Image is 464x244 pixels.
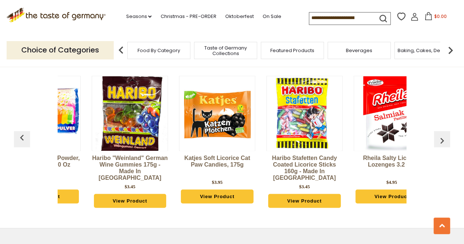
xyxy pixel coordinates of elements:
a: Food By Category [138,48,180,53]
div: $3.45 [125,183,135,190]
a: On Sale [262,12,281,21]
img: Haribo Stafetten Candy Coated Licorice Sticks 160g - Made in Germany [267,76,341,150]
a: View Product [355,189,428,203]
a: Haribo "Weinland" German Wine Gummies 175g - Made in [GEOGRAPHIC_DATA] [92,154,168,181]
a: Featured Products [270,48,314,53]
a: Katjes Soft Licorice Cat Paw Candies, 175g [179,154,255,176]
a: Oktoberfest [225,12,253,21]
a: Haribo Stafetten Candy Coated Licorice Sticks 160g - Made in [GEOGRAPHIC_DATA] [266,154,343,181]
div: $4.95 [386,178,397,186]
img: Katjes Soft Licorice Cat Paw Candies, 175g [180,76,255,150]
a: Taste of Germany Collections [196,45,255,56]
a: View Product [268,194,340,208]
img: Rheila Salty Licorice Lozenges 3.2 oz. [354,76,429,150]
a: Baking, Cakes, Desserts [398,48,454,53]
div: $3.95 [212,178,222,186]
button: $0.00 [420,12,451,23]
a: View Product [181,189,253,203]
a: Rheila Salty Licorice Lozenges 3.2 oz. [354,154,430,176]
img: Haribo [93,76,167,150]
span: $0.00 [434,13,446,19]
a: Beverages [346,48,372,53]
a: Christmas - PRE-ORDER [160,12,216,21]
a: Seasons [126,12,151,21]
a: View Product [94,194,166,208]
p: Choice of Categories [7,41,114,59]
img: previous arrow [114,43,128,58]
div: $3.45 [299,183,310,190]
img: previous arrow [436,135,448,146]
img: next arrow [443,43,458,58]
img: previous arrow [16,132,28,143]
